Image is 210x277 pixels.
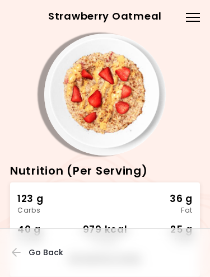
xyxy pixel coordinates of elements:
[134,207,193,214] div: Fat
[17,191,76,206] div: 123 g
[17,207,76,214] div: Carbs
[29,248,63,257] span: Go Back
[76,222,134,237] div: 979 kcal
[12,240,79,265] button: Go Back
[17,222,76,237] div: 40 g
[11,7,199,25] h2: Strawberry Oatmeal
[134,222,193,237] div: 25 g
[10,162,200,180] h2: Nutrition (Per Serving)
[134,191,193,206] div: 36 g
